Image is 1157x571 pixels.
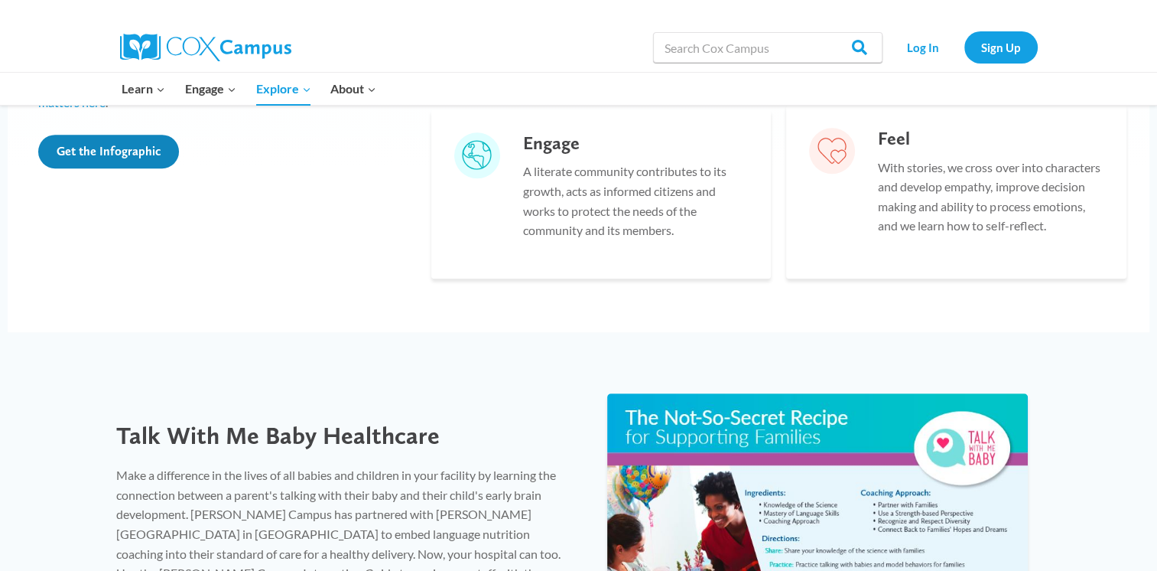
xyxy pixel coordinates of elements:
nav: Primary Navigation [112,73,386,105]
span: Talk With Me Baby Healthcare [116,420,440,450]
button: Child menu of Explore [246,73,321,105]
span: Get the Infographic [57,144,161,158]
a: Sign Up [964,31,1038,63]
p: With stories, we cross over into characters and develop empathy, improve decision making and abil... [878,158,1103,236]
h5: Engage [523,132,749,155]
a: Get the Infographic [38,135,179,168]
a: Explore why literacy matters here [38,75,376,109]
img: Cox Campus [120,34,291,61]
button: Child menu of About [320,73,386,105]
h5: Feel [878,128,1103,150]
nav: Secondary Navigation [890,31,1038,63]
input: Search Cox Campus [653,32,882,63]
a: Log In [890,31,957,63]
p: A literate community contributes to its growth, acts as informed citizens and works to protect th... [523,162,749,240]
button: Child menu of Learn [112,73,176,105]
button: Child menu of Engage [175,73,246,105]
